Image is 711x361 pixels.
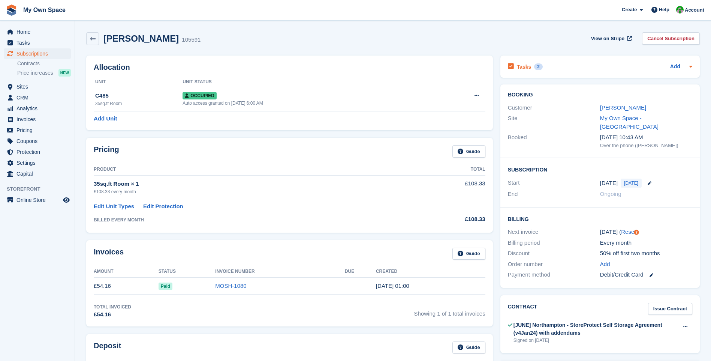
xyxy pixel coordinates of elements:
[183,100,436,107] div: Auto access granted on [DATE] 6:00 AM
[94,188,413,195] div: £108.33 every month
[633,229,640,236] div: Tooltip anchor
[94,341,121,354] h2: Deposit
[94,63,485,72] h2: Allocation
[94,114,117,123] a: Add Unit
[648,303,692,315] a: Issue Contract
[16,168,61,179] span: Capital
[4,147,71,157] a: menu
[4,48,71,59] a: menu
[513,337,678,344] div: Signed on [DATE]
[16,38,61,48] span: Tasks
[103,33,179,44] h2: [PERSON_NAME]
[17,69,71,77] a: Price increases NEW
[376,266,485,278] th: Created
[94,266,159,278] th: Amount
[16,92,61,103] span: CRM
[4,38,71,48] a: menu
[452,248,485,260] a: Guide
[600,249,692,258] div: 50% off first two months
[16,114,61,125] span: Invoices
[622,6,637,14] span: Create
[94,145,119,158] h2: Pricing
[600,179,618,188] time: 2025-09-03 00:00:00 UTC
[345,266,376,278] th: Due
[95,92,183,100] div: C485
[508,190,600,199] div: End
[376,283,409,289] time: 2025-09-03 00:00:44 UTC
[413,215,485,224] div: £108.33
[94,202,134,211] a: Edit Unit Types
[508,239,600,247] div: Billing period
[16,195,61,205] span: Online Store
[513,321,678,337] div: [JUNE] Northampton - StoreProtect Self Storage Agreement (v4Jan24) with addendums
[16,125,61,135] span: Pricing
[452,341,485,354] a: Guide
[16,158,61,168] span: Settings
[659,6,669,14] span: Help
[16,81,61,92] span: Sites
[4,27,71,37] a: menu
[591,35,624,42] span: View on Stripe
[4,195,71,205] a: menu
[182,36,201,44] div: 105591
[508,249,600,258] div: Discount
[600,260,610,269] a: Add
[600,142,692,149] div: Over the phone ([PERSON_NAME])
[621,229,636,235] a: Reset
[16,103,61,114] span: Analytics
[20,4,69,16] a: My Own Space
[143,202,183,211] a: Edit Protection
[588,32,633,45] a: View on Stripe
[7,185,75,193] span: Storefront
[600,115,659,130] a: My Own Space - [GEOGRAPHIC_DATA]
[4,114,71,125] a: menu
[508,271,600,279] div: Payment method
[685,6,704,14] span: Account
[6,5,17,16] img: stora-icon-8386f47178a22dfd0bd8f6a31ec36ba5ce8667c1dd55bd0f319d3a0aa187defe.svg
[4,103,71,114] a: menu
[16,48,61,59] span: Subscriptions
[676,6,684,14] img: Paula Harris
[600,228,692,236] div: [DATE] ( )
[508,260,600,269] div: Order number
[4,158,71,168] a: menu
[534,63,543,70] div: 2
[159,266,216,278] th: Status
[508,228,600,236] div: Next invoice
[600,191,621,197] span: Ongoing
[600,133,692,142] div: [DATE] 10:43 AM
[508,179,600,188] div: Start
[94,180,413,188] div: 35sq.ft Room × 1
[94,164,413,176] th: Product
[414,304,485,319] span: Showing 1 of 1 total invoices
[508,104,600,112] div: Customer
[94,304,131,310] div: Total Invoiced
[4,136,71,146] a: menu
[215,283,246,289] a: MOSH-1080
[508,303,537,315] h2: Contract
[94,310,131,319] div: £54.16
[62,196,71,205] a: Preview store
[621,179,642,188] span: [DATE]
[413,164,485,176] th: Total
[600,271,692,279] div: Debit/Credit Card
[4,92,71,103] a: menu
[642,32,700,45] a: Cancel Subscription
[16,136,61,146] span: Coupons
[600,104,646,111] a: [PERSON_NAME]
[600,239,692,247] div: Every month
[508,133,600,149] div: Booked
[215,266,345,278] th: Invoice Number
[517,63,531,70] h2: Tasks
[4,125,71,135] a: menu
[159,283,172,290] span: Paid
[17,60,71,67] a: Contracts
[508,114,600,131] div: Site
[508,215,692,223] h2: Billing
[670,63,680,71] a: Add
[16,27,61,37] span: Home
[508,165,692,173] h2: Subscription
[452,145,485,158] a: Guide
[58,69,71,77] div: NEW
[508,92,692,98] h2: Booking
